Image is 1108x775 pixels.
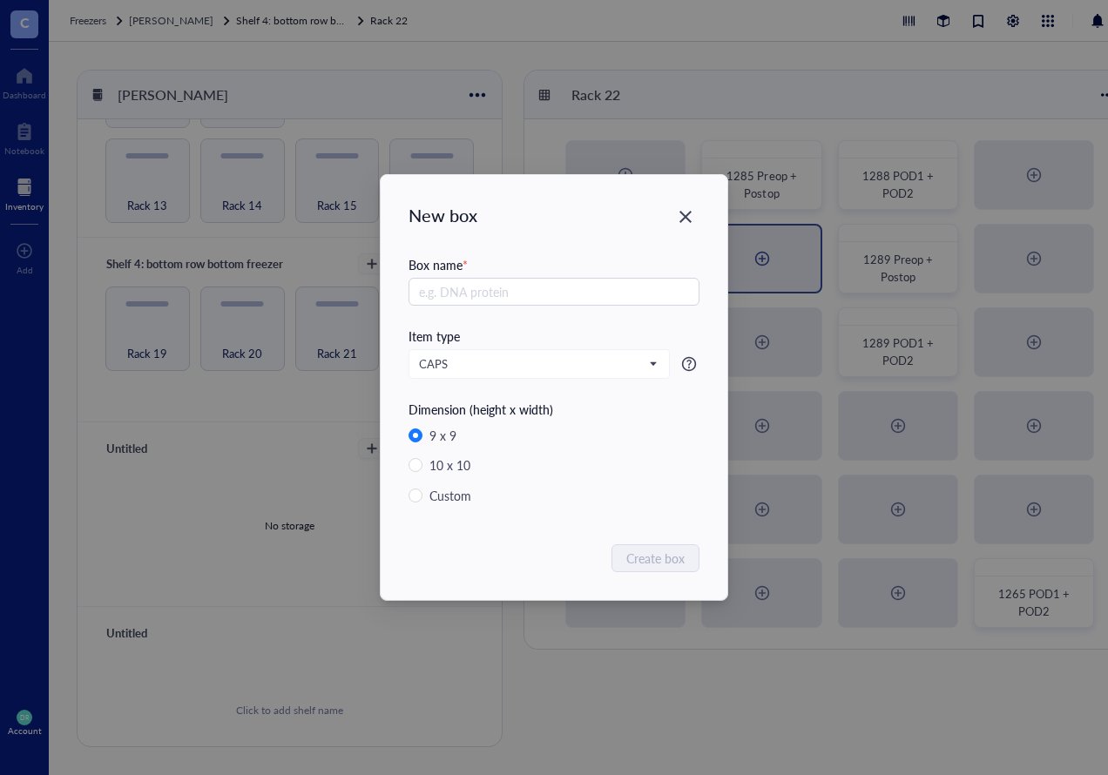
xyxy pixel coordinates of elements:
div: Custom [429,486,471,505]
div: Item type [409,327,699,346]
button: Close [672,203,699,231]
span: Close [672,206,699,227]
div: New box [409,203,699,227]
span: CAPS [419,356,656,372]
div: Dimension (height x width) [409,400,699,419]
button: Create box [611,544,699,572]
input: e.g. DNA protein [409,278,699,306]
div: Box name [409,255,699,274]
div: 9 x 9 [429,426,456,445]
div: 10 x 10 [429,455,470,475]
